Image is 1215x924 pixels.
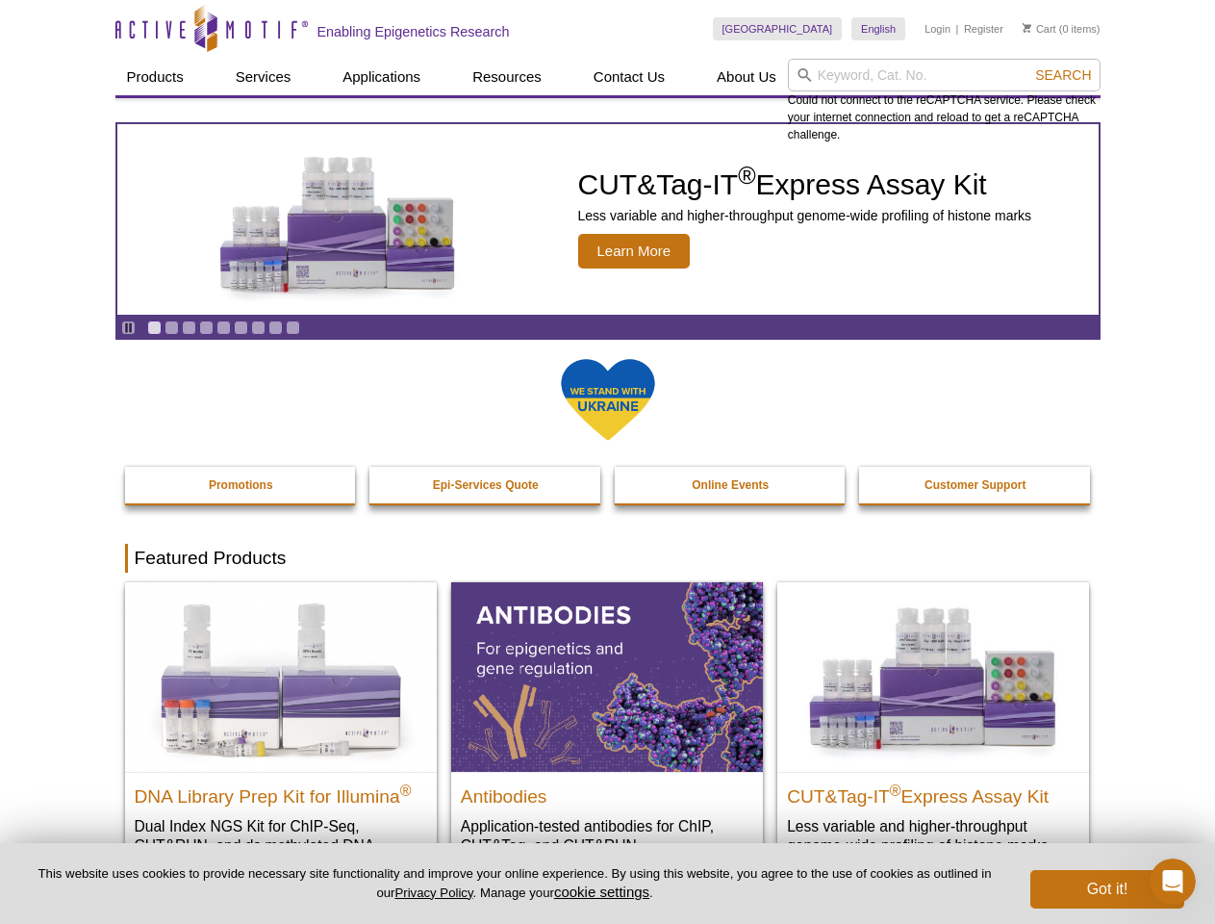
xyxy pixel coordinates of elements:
a: Online Events [615,467,848,503]
div: Could not connect to the reCAPTCHA service. Please check your internet connection and reload to g... [788,59,1101,143]
a: Go to slide 7 [251,321,266,335]
span: Search [1035,67,1091,83]
a: Go to slide 6 [234,321,248,335]
sup: ® [890,782,901,798]
img: Your Cart [1023,23,1031,33]
sup: ® [400,782,412,798]
h2: CUT&Tag-IT Express Assay Kit [787,778,1079,807]
p: Less variable and higher-throughput genome-wide profiling of histone marks [578,207,1032,224]
h2: Antibodies [461,778,753,807]
p: Less variable and higher-throughput genome-wide profiling of histone marks​. [787,816,1079,856]
a: DNA Library Prep Kit for Illumina DNA Library Prep Kit for Illumina® Dual Index NGS Kit for ChIP-... [125,582,437,893]
strong: Customer Support [924,478,1025,492]
a: Epi-Services Quote [369,467,602,503]
a: About Us [705,59,788,95]
a: Login [924,22,950,36]
a: [GEOGRAPHIC_DATA] [713,17,843,40]
li: | [956,17,959,40]
input: Keyword, Cat. No. [788,59,1101,91]
a: Services [224,59,303,95]
sup: ® [738,162,755,189]
p: Dual Index NGS Kit for ChIP-Seq, CUT&RUN, and ds methylated DNA assays. [135,816,427,875]
a: Cart [1023,22,1056,36]
button: cookie settings [554,884,649,900]
a: CUT&Tag-IT® Express Assay Kit CUT&Tag-IT®Express Assay Kit Less variable and higher-throughput ge... [777,582,1089,874]
article: CUT&Tag-IT Express Assay Kit [117,124,1099,315]
img: All Antibodies [451,582,763,771]
h2: Featured Products [125,544,1091,573]
a: Go to slide 2 [165,321,179,335]
h2: CUT&Tag-IT Express Assay Kit [578,170,1032,199]
strong: Promotions [209,478,273,492]
a: Customer Support [859,467,1092,503]
a: Go to slide 8 [268,321,283,335]
h2: DNA Library Prep Kit for Illumina [135,778,427,807]
a: Products [115,59,195,95]
p: This website uses cookies to provide necessary site functionality and improve your online experie... [31,865,999,902]
button: Search [1029,66,1097,84]
img: We Stand With Ukraine [560,357,656,443]
h2: Enabling Epigenetics Research [317,23,510,40]
a: All Antibodies Antibodies Application-tested antibodies for ChIP, CUT&Tag, and CUT&RUN. [451,582,763,874]
a: Promotions [125,467,358,503]
strong: Online Events [692,478,769,492]
a: Privacy Policy [394,885,472,900]
a: Go to slide 5 [216,321,231,335]
li: (0 items) [1023,17,1101,40]
a: Go to slide 4 [199,321,214,335]
img: CUT&Tag-IT Express Assay Kit [179,114,496,325]
a: Contact Us [582,59,676,95]
a: Go to slide 1 [147,321,162,335]
strong: Epi-Services Quote [433,478,539,492]
a: Go to slide 3 [182,321,196,335]
button: Got it! [1030,870,1184,909]
a: Toggle autoplay [121,321,136,335]
span: Learn More [578,234,691,269]
img: CUT&Tag-IT® Express Assay Kit [777,582,1089,771]
img: DNA Library Prep Kit for Illumina [125,582,437,771]
a: Register [964,22,1003,36]
iframe: Intercom live chat [1150,859,1196,905]
a: CUT&Tag-IT Express Assay Kit CUT&Tag-IT®Express Assay Kit Less variable and higher-throughput gen... [117,124,1099,315]
p: Application-tested antibodies for ChIP, CUT&Tag, and CUT&RUN. [461,816,753,856]
a: English [851,17,905,40]
a: Applications [331,59,432,95]
a: Resources [461,59,553,95]
a: Go to slide 9 [286,321,300,335]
